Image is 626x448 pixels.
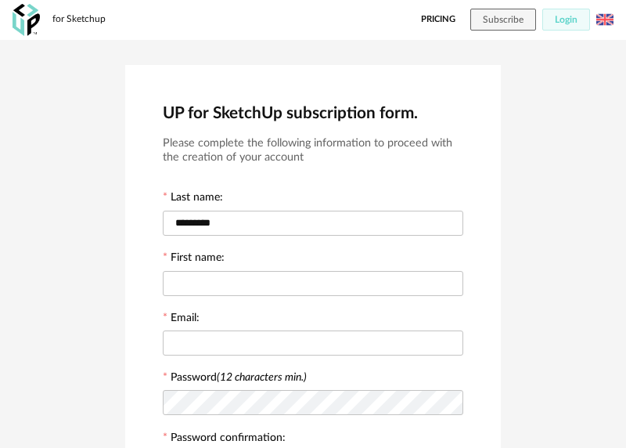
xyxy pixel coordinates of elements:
button: Login [542,9,590,31]
h2: UP for SketchUp subscription form. [163,103,463,124]
label: First name: [163,252,225,266]
img: us [596,11,613,28]
label: Email: [163,313,200,327]
div: for Sketchup [52,13,106,26]
h3: Please complete the following information to proceed with the creation of your account [163,136,463,165]
label: Password confirmation: [163,432,286,446]
label: Password [171,372,307,383]
a: Pricing [421,9,455,31]
img: OXP [13,4,40,36]
button: Subscribe [470,9,536,31]
i: (12 characters min.) [217,372,307,383]
span: Login [555,15,577,24]
span: Subscribe [483,15,523,24]
label: Last name: [163,192,223,206]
